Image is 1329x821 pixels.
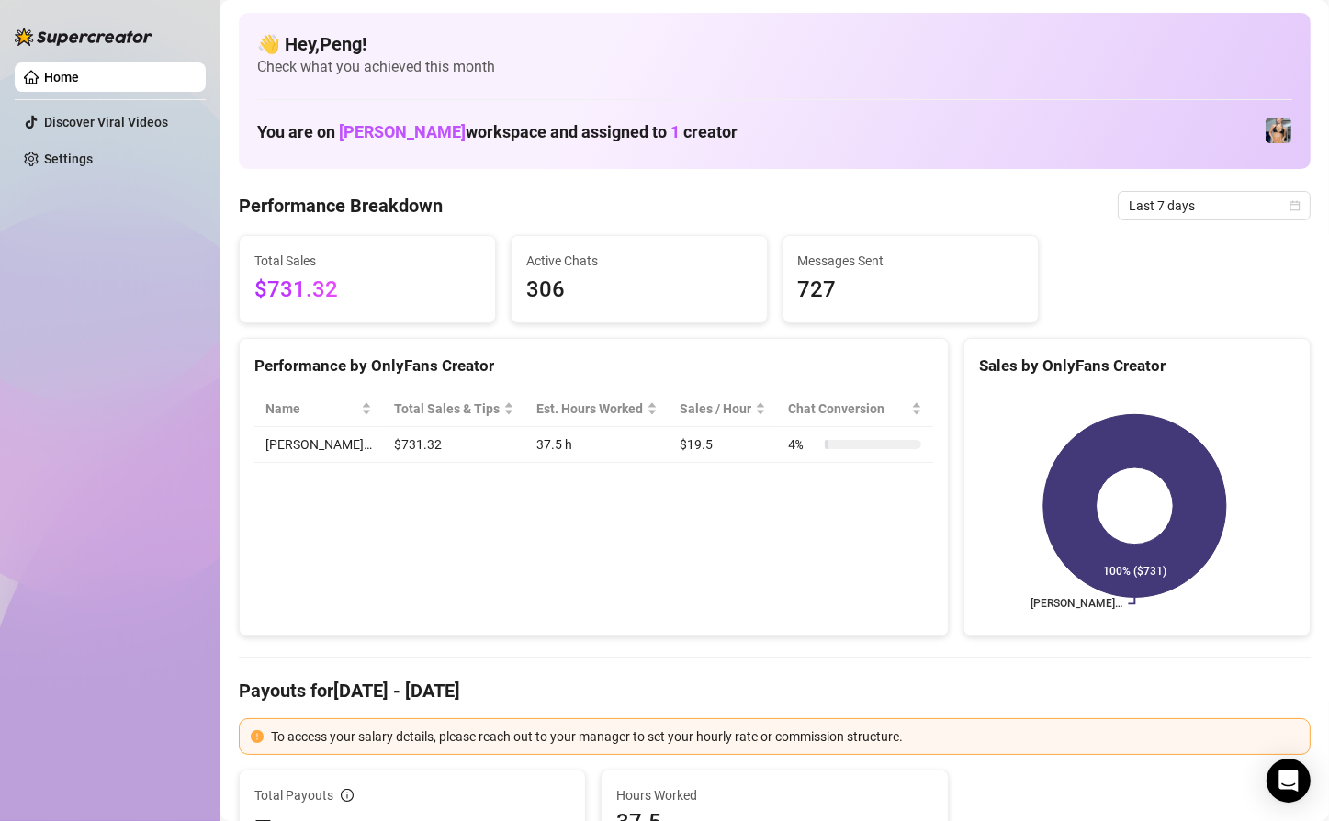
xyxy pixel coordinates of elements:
[669,391,777,427] th: Sales / Hour
[239,678,1311,703] h4: Payouts for [DATE] - [DATE]
[254,785,333,805] span: Total Payouts
[44,115,168,129] a: Discover Viral Videos
[257,57,1292,77] span: Check what you achieved this month
[979,354,1295,378] div: Sales by OnlyFans Creator
[680,399,751,419] span: Sales / Hour
[798,251,1024,271] span: Messages Sent
[254,251,480,271] span: Total Sales
[254,273,480,308] span: $731.32
[1290,200,1301,211] span: calendar
[777,391,932,427] th: Chat Conversion
[383,427,525,463] td: $731.32
[536,399,643,419] div: Est. Hours Worked
[257,122,738,142] h1: You are on workspace and assigned to creator
[265,399,357,419] span: Name
[44,70,79,84] a: Home
[616,785,932,805] span: Hours Worked
[254,427,383,463] td: [PERSON_NAME]…
[1031,598,1122,611] text: [PERSON_NAME]…
[341,789,354,802] span: info-circle
[239,193,443,219] h4: Performance Breakdown
[1129,192,1300,219] span: Last 7 days
[339,122,466,141] span: [PERSON_NAME]
[394,399,500,419] span: Total Sales & Tips
[670,122,680,141] span: 1
[788,434,817,455] span: 4 %
[15,28,152,46] img: logo-BBDzfeDw.svg
[1266,118,1291,143] img: Veronica
[525,427,669,463] td: 37.5 h
[798,273,1024,308] span: 727
[526,273,752,308] span: 306
[257,31,1292,57] h4: 👋 Hey, Peng !
[44,152,93,166] a: Settings
[251,730,264,743] span: exclamation-circle
[669,427,777,463] td: $19.5
[526,251,752,271] span: Active Chats
[271,726,1299,747] div: To access your salary details, please reach out to your manager to set your hourly rate or commis...
[1267,759,1311,803] div: Open Intercom Messenger
[383,391,525,427] th: Total Sales & Tips
[788,399,907,419] span: Chat Conversion
[254,354,933,378] div: Performance by OnlyFans Creator
[254,391,383,427] th: Name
